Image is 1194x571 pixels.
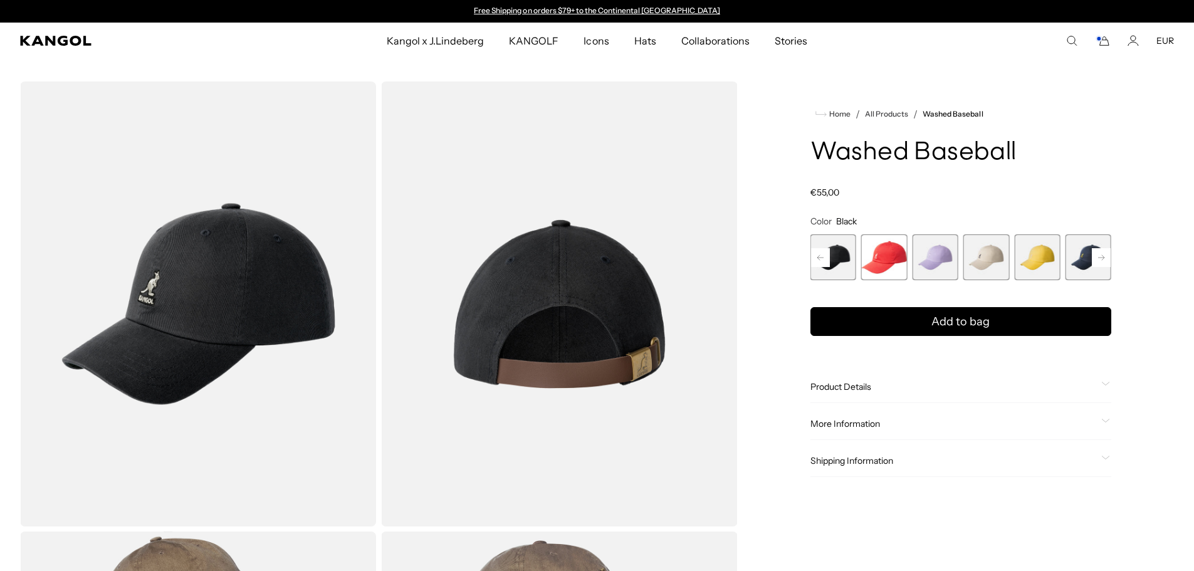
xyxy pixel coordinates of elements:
span: €55,00 [810,187,839,198]
div: 2 of 14 [810,234,856,280]
label: Black [810,234,856,280]
label: Iced Lilac [912,234,958,280]
div: 1 of 2 [468,6,726,16]
label: Cherry Glow [861,234,907,280]
span: Collaborations [681,23,750,59]
span: Add to bag [931,313,990,330]
span: Shipping Information [810,455,1096,466]
div: 5 of 14 [963,234,1009,280]
label: Lemon Sorbet [1014,234,1060,280]
img: color-black [381,81,737,526]
button: Cart [1095,35,1110,46]
span: Stories [775,23,807,59]
nav: breadcrumbs [810,107,1111,122]
a: Hats [622,23,669,59]
a: Kangol [20,36,256,46]
span: Kangol x J.Lindeberg [387,23,484,59]
span: Icons [584,23,609,59]
div: Announcement [468,6,726,16]
a: KANGOLF [496,23,571,59]
span: KANGOLF [509,23,558,59]
a: All Products [865,110,908,118]
a: Washed Baseball [923,110,983,118]
a: Free Shipping on orders $79+ to the Continental [GEOGRAPHIC_DATA] [474,6,720,15]
img: color-black [20,81,376,526]
li: / [908,107,918,122]
span: Home [827,110,851,118]
label: Khaki [963,234,1009,280]
a: Icons [571,23,621,59]
a: Stories [762,23,820,59]
span: More Information [810,418,1096,429]
div: 3 of 14 [861,234,907,280]
a: Home [815,108,851,120]
div: 4 of 14 [912,234,958,280]
a: Account [1128,35,1139,46]
a: Kangol x J.Lindeberg [374,23,497,59]
span: Black [836,216,857,227]
li: / [851,107,860,122]
span: Color [810,216,832,227]
a: Collaborations [669,23,762,59]
div: 6 of 14 [1014,234,1060,280]
button: Add to bag [810,307,1111,336]
slideshow-component: Announcement bar [468,6,726,16]
button: EUR [1156,35,1174,46]
div: 7 of 14 [1066,234,1111,280]
span: Hats [634,23,656,59]
h1: Washed Baseball [810,139,1111,167]
summary: Search here [1066,35,1077,46]
span: Product Details [810,381,1096,392]
label: Navy [1066,234,1111,280]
